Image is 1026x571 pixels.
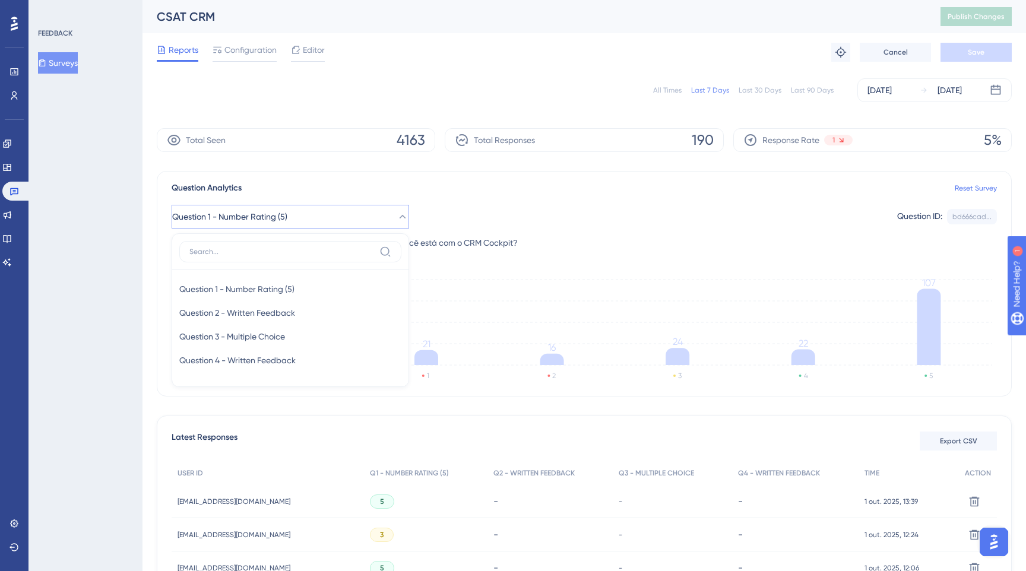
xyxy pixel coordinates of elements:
[955,183,997,193] a: Reset Survey
[938,83,962,97] div: [DATE]
[692,131,714,150] span: 190
[738,529,852,540] div: -
[929,372,933,380] text: 5
[739,85,781,95] div: Last 30 Days
[179,277,401,301] button: Question 1 - Number Rating (5)
[179,329,285,344] span: Question 3 - Multiple Choice
[172,430,237,452] span: Latest Responses
[303,43,325,57] span: Editor
[864,497,918,506] span: 1 out. 2025, 13:39
[968,47,984,57] span: Save
[691,85,729,95] div: Last 7 Days
[380,530,384,540] span: 3
[864,530,919,540] span: 1 out. 2025, 12:24
[738,496,852,507] div: -
[172,181,242,195] span: Question Analytics
[619,468,694,478] span: Q3 - MULTIPLE CHOICE
[83,6,86,15] div: 1
[976,524,1012,560] iframe: UserGuiding AI Assistant Launcher
[860,43,931,62] button: Cancel
[178,468,203,478] span: USER ID
[186,133,226,147] span: Total Seen
[548,342,556,353] tspan: 16
[157,8,911,25] div: CSAT CRM
[940,436,977,446] span: Export CSV
[380,497,384,506] span: 5
[832,135,835,145] span: 1
[922,277,936,288] tspan: 107
[984,131,1002,150] span: 5%
[179,348,401,372] button: Question 4 - Written Feedback
[799,338,808,349] tspan: 22
[897,209,942,224] div: Question ID:
[619,530,622,540] span: -
[965,468,991,478] span: ACTION
[552,372,556,380] text: 2
[189,247,375,256] input: Search...
[224,43,277,57] span: Configuration
[952,212,992,221] div: bd666cad...
[678,372,682,380] text: 3
[493,529,607,540] div: -
[169,43,198,57] span: Reports
[179,353,296,367] span: Question 4 - Written Feedback
[370,468,449,478] span: Q1 - NUMBER RATING (5)
[948,12,1005,21] span: Publish Changes
[38,52,78,74] button: Surveys
[179,306,295,320] span: Question 2 - Written Feedback
[762,133,819,147] span: Response Rate
[493,496,607,507] div: -
[673,336,683,347] tspan: 24
[791,85,834,95] div: Last 90 Days
[28,3,74,17] span: Need Help?
[738,468,820,478] span: Q4 - WRITTEN FEEDBACK
[920,432,997,451] button: Export CSV
[172,205,409,229] button: Question 1 - Number Rating (5)
[397,131,425,150] span: 4163
[493,468,575,478] span: Q2 - WRITTEN FEEDBACK
[179,282,294,296] span: Question 1 - Number Rating (5)
[864,468,879,478] span: TIME
[178,497,290,506] span: [EMAIL_ADDRESS][DOMAIN_NAME]
[423,338,430,350] tspan: 21
[867,83,892,97] div: [DATE]
[804,372,808,380] text: 4
[940,7,1012,26] button: Publish Changes
[427,372,429,380] text: 1
[178,530,290,540] span: [EMAIL_ADDRESS][DOMAIN_NAME]
[172,210,287,224] span: Question 1 - Number Rating (5)
[179,325,401,348] button: Question 3 - Multiple Choice
[940,43,1012,62] button: Save
[619,497,622,506] span: -
[653,85,682,95] div: All Times
[38,28,72,38] div: FEEDBACK
[883,47,908,57] span: Cancel
[474,133,535,147] span: Total Responses
[179,301,401,325] button: Question 2 - Written Feedback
